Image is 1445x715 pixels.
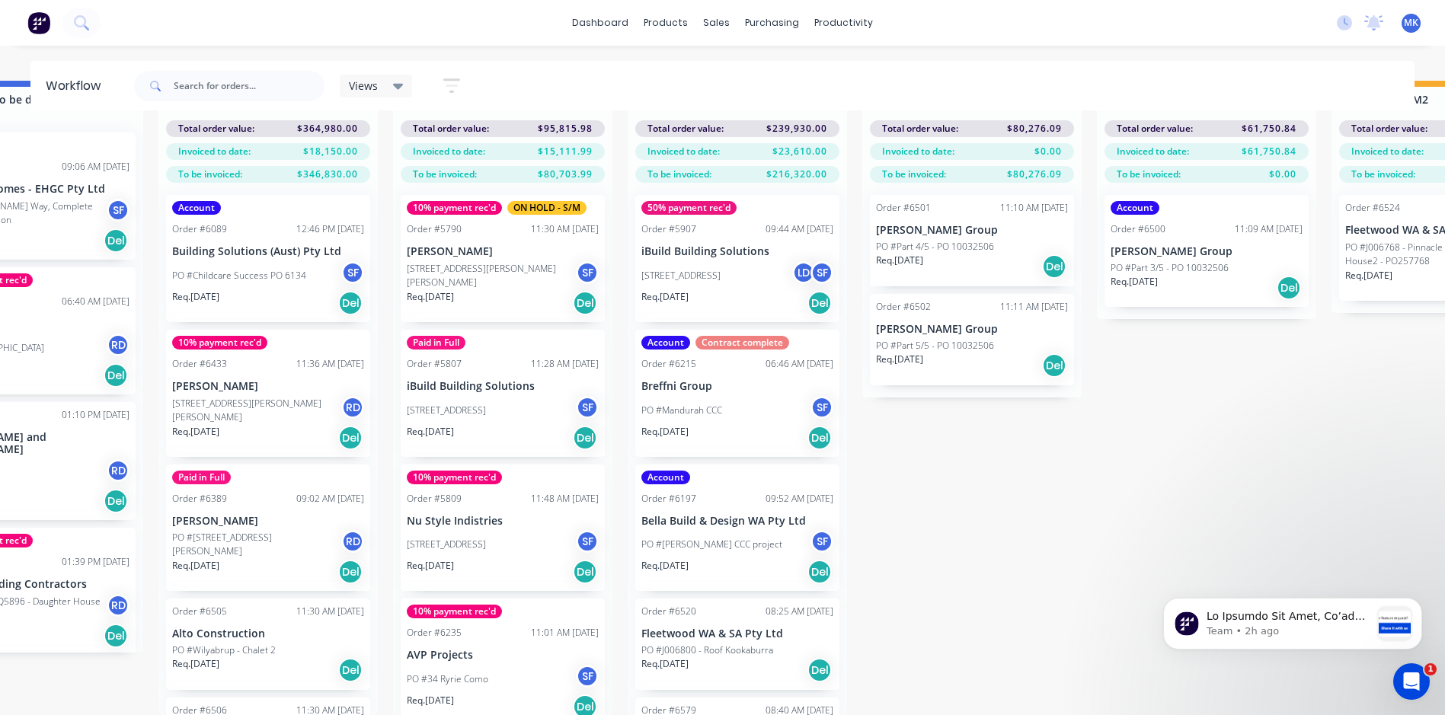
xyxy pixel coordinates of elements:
[766,605,833,618] div: 08:25 AM [DATE]
[407,357,462,371] div: Order #5807
[876,254,923,267] p: Req. [DATE]
[576,261,599,284] div: SF
[766,492,833,506] div: 09:52 AM [DATE]
[172,245,364,258] p: Building Solutions (Aust) Pty Ltd
[407,262,576,289] p: [STREET_ADDRESS][PERSON_NAME][PERSON_NAME]
[407,672,488,686] p: PO #34 Ryrie Como
[538,168,593,181] span: $80,703.99
[401,195,605,322] div: 10% payment rec'dON HOLD - S/MOrder #579011:30 AM [DATE][PERSON_NAME][STREET_ADDRESS][PERSON_NAME...
[413,145,485,158] span: Invoiced to date:
[1140,567,1445,674] iframe: Intercom notifications message
[166,464,370,592] div: Paid in FullOrder #638909:02 AM [DATE][PERSON_NAME]PO #[STREET_ADDRESS][PERSON_NAME]RDReq.[DATE]Del
[1345,201,1400,215] div: Order #6524
[172,222,227,236] div: Order #6089
[531,492,599,506] div: 11:48 AM [DATE]
[104,228,128,253] div: Del
[104,489,128,513] div: Del
[876,224,1068,237] p: [PERSON_NAME] Group
[178,145,251,158] span: Invoiced to date:
[641,515,833,528] p: Bella Build & Design WA Pty Ltd
[576,396,599,419] div: SF
[807,11,881,34] div: productivity
[407,404,486,417] p: [STREET_ADDRESS]
[641,245,833,258] p: iBuild Building Solutions
[641,559,689,573] p: Req. [DATE]
[876,353,923,366] p: Req. [DATE]
[647,122,724,136] span: Total order value:
[407,538,486,551] p: [STREET_ADDRESS]
[1345,269,1392,282] p: Req. [DATE]
[564,11,636,34] a: dashboard
[641,290,689,304] p: Req. [DATE]
[1235,222,1303,236] div: 11:09 AM [DATE]
[407,694,454,707] p: Req. [DATE]
[172,492,227,506] div: Order #6389
[810,530,833,553] div: SF
[1277,276,1301,300] div: Del
[107,594,129,617] div: RD
[172,397,341,424] p: [STREET_ADDRESS][PERSON_NAME][PERSON_NAME]
[1111,275,1158,289] p: Req. [DATE]
[641,492,696,506] div: Order #6197
[172,515,364,528] p: [PERSON_NAME]
[407,336,465,350] div: Paid in Full
[641,471,690,484] div: Account
[303,145,358,158] span: $18,150.00
[810,261,833,284] div: SF
[1007,168,1062,181] span: $80,276.09
[1269,168,1296,181] span: $0.00
[401,330,605,457] div: Paid in FullOrder #580711:28 AM [DATE]iBuild Building Solutions[STREET_ADDRESS]SFReq.[DATE]Del
[573,560,597,584] div: Del
[407,222,462,236] div: Order #5790
[172,336,267,350] div: 10% payment rec'd
[349,78,378,94] span: Views
[62,408,129,422] div: 01:10 PM [DATE]
[695,336,789,350] div: Contract complete
[635,330,839,457] div: AccountContract completeOrder #621506:46 AM [DATE]Breffni GroupPO #Mandurah CCCSFReq.[DATE]Del
[1351,122,1427,136] span: Total order value:
[174,71,324,101] input: Search for orders...
[641,336,690,350] div: Account
[166,330,370,457] div: 10% payment rec'dOrder #643311:36 AM [DATE][PERSON_NAME][STREET_ADDRESS][PERSON_NAME][PERSON_NAME...
[297,168,358,181] span: $346,830.00
[807,658,832,682] div: Del
[531,626,599,640] div: 11:01 AM [DATE]
[413,168,477,181] span: To be invoiced:
[1117,122,1193,136] span: Total order value:
[297,122,358,136] span: $364,980.00
[538,145,593,158] span: $15,111.99
[107,459,129,482] div: RD
[641,425,689,439] p: Req. [DATE]
[341,530,364,553] div: RD
[296,605,364,618] div: 11:30 AM [DATE]
[172,605,227,618] div: Order #6505
[172,357,227,371] div: Order #6433
[172,380,364,393] p: [PERSON_NAME]
[635,464,839,592] div: AccountOrder #619709:52 AM [DATE]Bella Build & Design WA Pty LtdPO #[PERSON_NAME] CCC projectSFRe...
[46,77,108,95] div: Workflow
[792,261,815,284] div: LD
[647,168,711,181] span: To be invoiced:
[576,530,599,553] div: SF
[407,559,454,573] p: Req. [DATE]
[296,357,364,371] div: 11:36 AM [DATE]
[641,538,782,551] p: PO #[PERSON_NAME] CCC project
[641,657,689,671] p: Req. [DATE]
[407,380,599,393] p: iBuild Building Solutions
[104,363,128,388] div: Del
[1117,168,1181,181] span: To be invoiced:
[1393,663,1430,700] iframe: Intercom live chat
[737,11,807,34] div: purchasing
[807,560,832,584] div: Del
[107,199,129,222] div: SF
[1000,201,1068,215] div: 11:10 AM [DATE]
[635,598,839,690] div: Order #652008:25 AM [DATE]Fleetwood WA & SA Pty LtdPO #J006800 - Roof KookaburraReq.[DATE]Del
[1034,145,1062,158] span: $0.00
[338,291,363,315] div: Del
[538,122,593,136] span: $95,815.98
[641,643,773,657] p: PO #J006800 - Roof Kookaburra
[1351,168,1415,181] span: To be invoiced:
[407,201,502,215] div: 10% payment rec'd
[641,222,696,236] div: Order #5907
